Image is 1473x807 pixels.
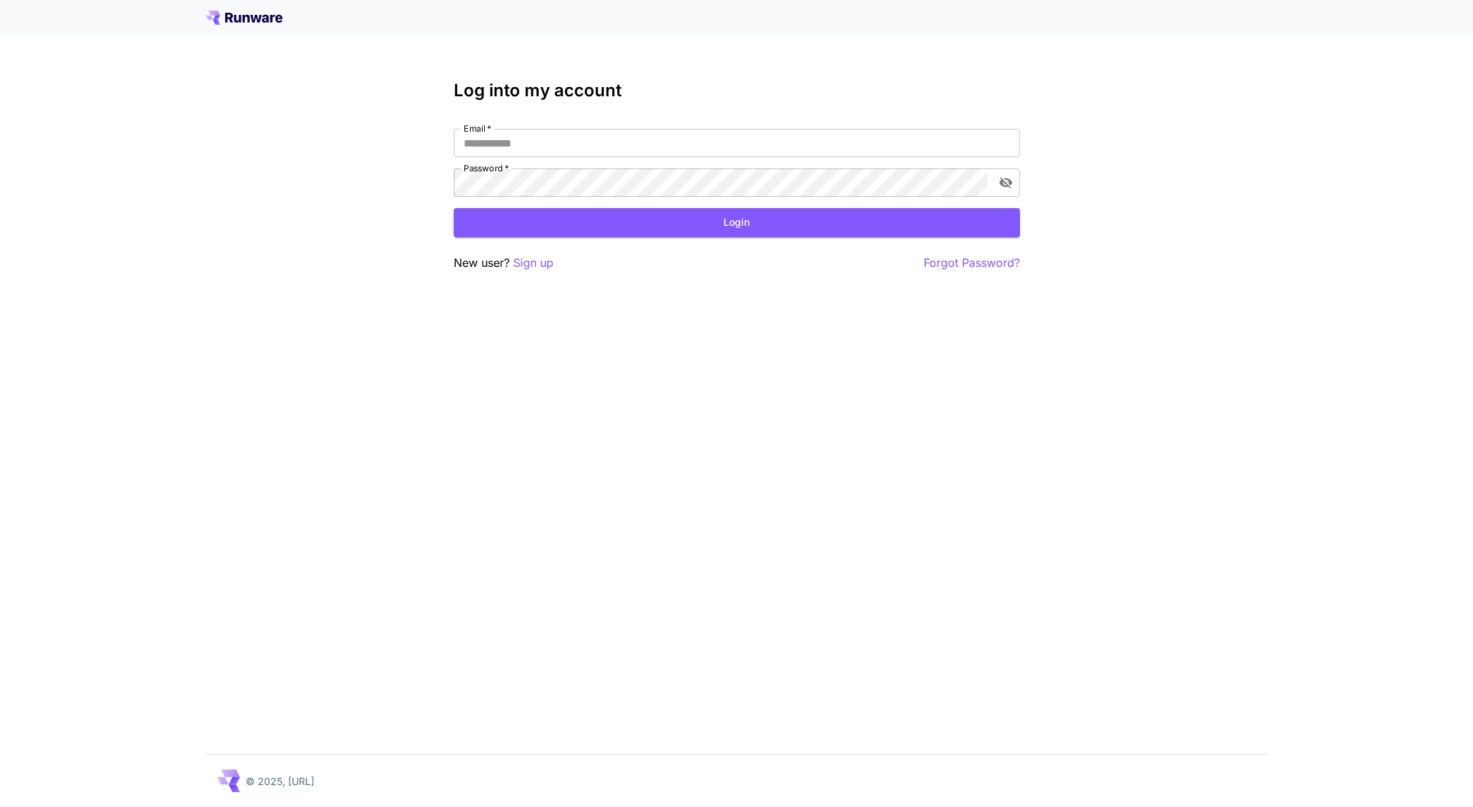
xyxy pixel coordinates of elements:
[464,122,491,134] label: Email
[993,170,1019,195] button: toggle password visibility
[454,208,1020,237] button: Login
[454,81,1020,101] h3: Log into my account
[454,254,554,272] p: New user?
[464,162,509,174] label: Password
[246,774,314,789] p: © 2025, [URL]
[924,254,1020,272] button: Forgot Password?
[513,254,554,272] button: Sign up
